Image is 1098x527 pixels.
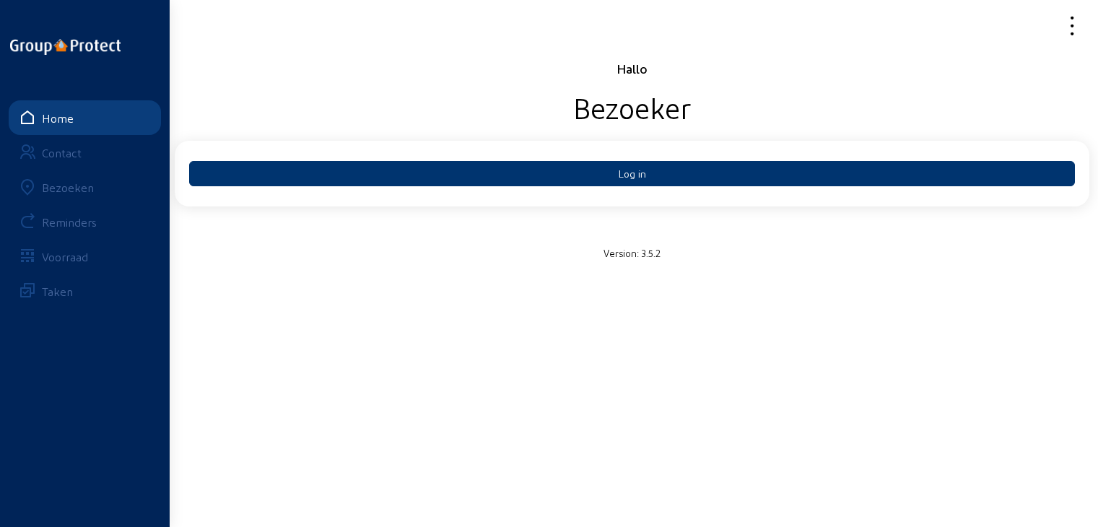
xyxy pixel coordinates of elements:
[42,111,74,125] div: Home
[42,215,97,229] div: Reminders
[42,146,82,160] div: Contact
[9,100,161,135] a: Home
[175,89,1089,125] div: Bezoeker
[42,180,94,194] div: Bezoeken
[604,247,661,258] small: Version: 3.5.2
[10,39,121,55] img: logo-oneline.png
[42,284,73,298] div: Taken
[9,239,161,274] a: Voorraad
[9,135,161,170] a: Contact
[189,161,1075,186] button: Log in
[9,274,161,308] a: Taken
[42,250,88,263] div: Voorraad
[175,60,1089,77] div: Hallo
[9,170,161,204] a: Bezoeken
[9,204,161,239] a: Reminders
